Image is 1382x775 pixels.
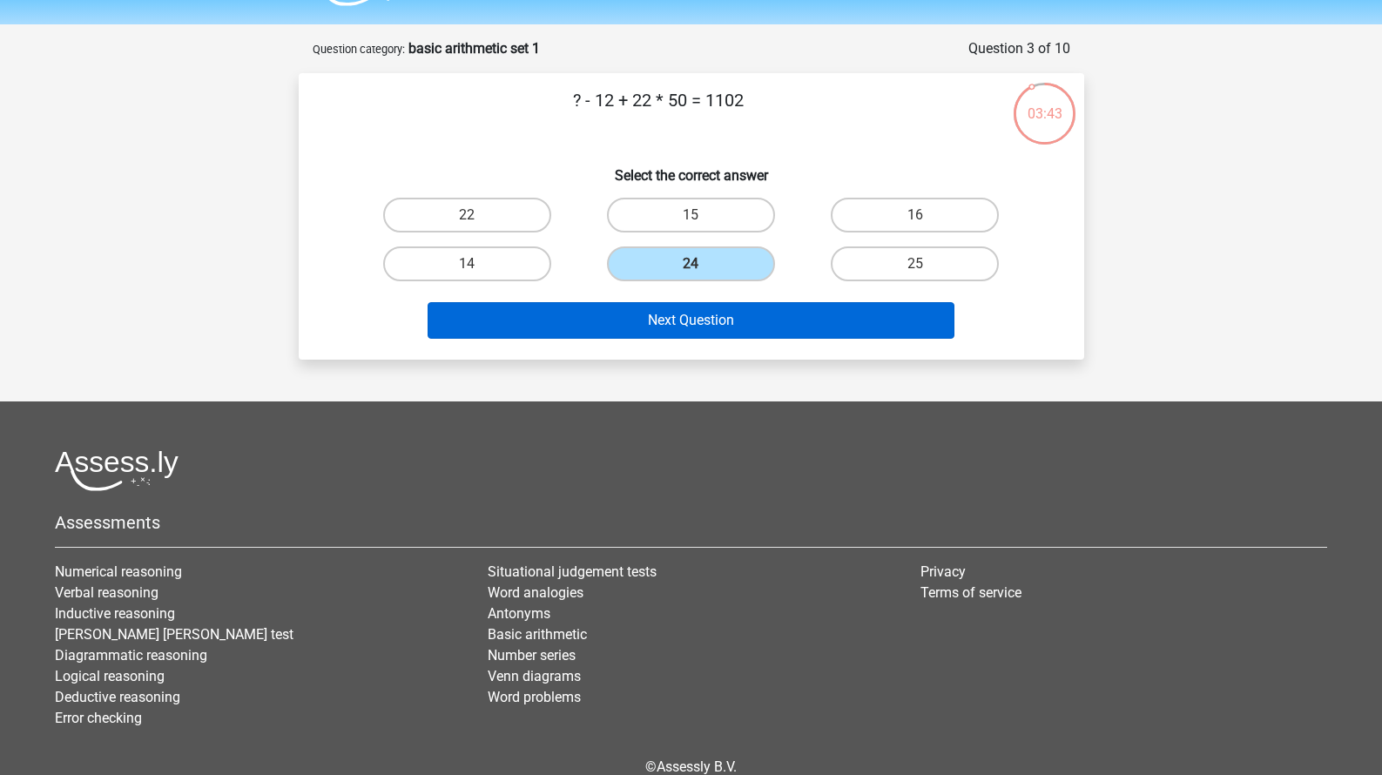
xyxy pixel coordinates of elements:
label: 22 [383,198,551,232]
label: 24 [607,246,775,281]
div: Question 3 of 10 [968,38,1070,59]
label: 14 [383,246,551,281]
a: Word problems [488,689,581,705]
a: Word analogies [488,584,583,601]
a: Verbal reasoning [55,584,158,601]
a: Assessly B.V. [657,758,737,775]
small: Question category: [313,43,405,56]
h6: Select the correct answer [327,153,1056,184]
img: Assessly logo [55,450,179,491]
a: Terms of service [920,584,1021,601]
a: Venn diagrams [488,668,581,684]
button: Next Question [428,302,954,339]
a: Situational judgement tests [488,563,657,580]
div: 03:43 [1012,81,1077,125]
a: Privacy [920,563,966,580]
a: Numerical reasoning [55,563,182,580]
label: 15 [607,198,775,232]
a: [PERSON_NAME] [PERSON_NAME] test [55,626,293,643]
a: Diagrammatic reasoning [55,647,207,664]
a: Number series [488,647,576,664]
a: Deductive reasoning [55,689,180,705]
label: 16 [831,198,999,232]
strong: basic arithmetic set 1 [408,40,540,57]
label: 25 [831,246,999,281]
a: Inductive reasoning [55,605,175,622]
a: Logical reasoning [55,668,165,684]
p: ? - 12 + 22 * 50 = 1102 [327,87,991,139]
a: Basic arithmetic [488,626,587,643]
h5: Assessments [55,512,1327,533]
a: Error checking [55,710,142,726]
a: Antonyms [488,605,550,622]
